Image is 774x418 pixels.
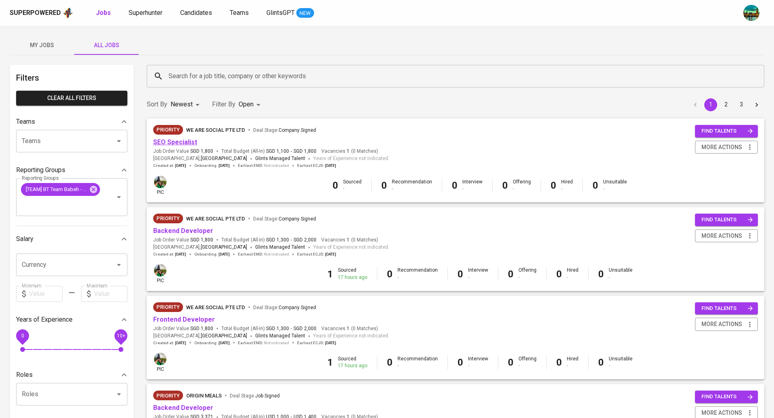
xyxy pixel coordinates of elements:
[153,126,183,134] span: Priority
[94,286,127,302] input: Value
[264,252,289,257] span: Not indicated
[695,391,758,403] button: find talents
[23,93,121,103] span: Clear All filters
[345,148,350,155] span: 1
[266,9,295,17] span: GlintsGPT
[338,274,367,281] div: 17 hours ago
[468,362,488,369] div: -
[153,125,183,135] div: New Job received from Demand Team
[266,148,289,155] span: SGD 1,100
[221,148,316,155] span: Total Budget (All-In)
[701,231,742,241] span: more actions
[96,9,111,17] b: Jobs
[16,367,127,383] div: Roles
[255,333,305,339] span: Glints Managed Talent
[701,142,742,152] span: more actions
[201,243,247,252] span: [GEOGRAPHIC_DATA]
[153,214,183,223] div: New Job received from Demand Team
[701,319,742,329] span: more actions
[387,357,393,368] b: 0
[253,305,316,310] span: Deal Stage :
[345,325,350,332] span: 1
[16,165,65,175] p: Reporting Groups
[508,268,514,280] b: 0
[153,148,213,155] span: Job Order Value
[397,274,438,281] div: -
[186,127,245,133] span: We Are Social Pte Ltd
[701,127,753,136] span: find talents
[293,237,316,243] span: SGD 2,000
[147,100,167,109] p: Sort By
[701,408,742,418] span: more actions
[113,259,125,270] button: Open
[293,325,316,332] span: SGD 2,000
[154,176,166,188] img: eva@glints.com
[186,304,245,310] span: We Are Social Pte Ltd
[518,362,537,369] div: -
[567,362,578,369] div: -
[230,9,249,17] span: Teams
[201,332,247,340] span: [GEOGRAPHIC_DATA]
[129,8,164,18] a: Superhunter
[609,356,633,369] div: Unsuitable
[452,180,458,191] b: 0
[153,391,183,400] div: New Job received from Demand Team
[190,325,213,332] span: SGD 1,800
[218,252,230,257] span: [DATE]
[325,163,336,168] span: [DATE]
[462,179,483,192] div: Interview
[297,163,336,168] span: Earliest ECJD :
[16,114,127,130] div: Teams
[279,216,316,222] span: Company Signed
[695,318,758,331] button: more actions
[313,155,389,163] span: Years of Experience not indicated.
[154,353,166,365] img: eva@glints.com
[180,8,214,18] a: Candidates
[695,141,758,154] button: more actions
[10,8,61,18] div: Superpowered
[561,185,573,192] div: -
[194,340,230,346] span: Onboarding :
[153,392,183,400] span: Priority
[518,356,537,369] div: Offering
[238,340,289,346] span: Earliest EMD :
[175,163,186,168] span: [DATE]
[253,127,316,133] span: Deal Stage :
[325,252,336,257] span: [DATE]
[297,252,336,257] span: Earliest ECJD :
[561,179,573,192] div: Hired
[113,389,125,400] button: Open
[153,175,167,196] div: pic
[16,117,35,127] p: Teams
[293,148,316,155] span: SGD 1,800
[279,305,316,310] span: Company Signed
[255,393,280,399] span: Job Signed
[153,352,167,373] div: pic
[397,362,438,369] div: -
[153,138,197,146] a: SEO Specialist
[291,148,292,155] span: -
[291,325,292,332] span: -
[96,8,112,18] a: Jobs
[212,100,235,109] p: Filter By
[21,333,24,338] span: 0
[16,162,127,178] div: Reporting Groups
[171,100,193,109] p: Newest
[556,357,562,368] b: 0
[79,40,134,50] span: All Jobs
[113,135,125,147] button: Open
[21,185,92,193] span: [TEAM] BT Team Babeh - Bandi
[186,216,245,222] span: We Are Social Pte Ltd
[701,304,753,313] span: find talents
[190,148,213,155] span: SGD 1,800
[113,191,125,203] button: Open
[255,156,305,161] span: Glints Managed Talent
[253,216,316,222] span: Deal Stage :
[567,267,578,281] div: Hired
[458,268,463,280] b: 0
[194,163,230,168] span: Onboarding :
[338,362,367,369] div: 17 hours ago
[513,185,531,192] div: -
[129,9,162,17] span: Superhunter
[598,357,604,368] b: 0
